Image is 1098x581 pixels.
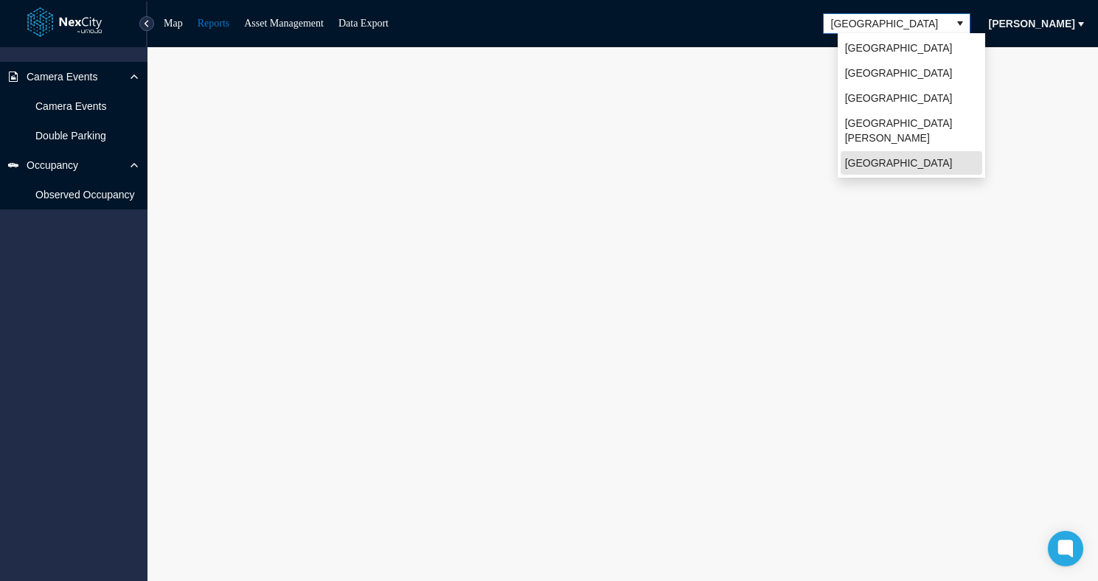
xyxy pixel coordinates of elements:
[831,16,943,31] span: [GEOGRAPHIC_DATA]
[979,12,1085,35] button: [PERSON_NAME]
[951,14,970,33] button: select
[27,69,97,84] span: Camera Events
[845,156,953,170] span: [GEOGRAPHIC_DATA]
[989,16,1075,31] span: [PERSON_NAME]
[164,18,183,29] a: Map
[845,116,978,145] span: [GEOGRAPHIC_DATA][PERSON_NAME]
[198,18,230,29] a: Reports
[845,41,953,55] span: [GEOGRAPHIC_DATA]
[35,128,106,143] span: Double Parking
[35,187,135,202] span: Observed Occupancy
[27,158,78,173] span: Occupancy
[845,91,953,105] span: [GEOGRAPHIC_DATA]
[244,18,324,29] a: Asset Management
[35,99,106,114] span: Camera Events
[338,18,389,29] a: Data Export
[845,66,953,80] span: [GEOGRAPHIC_DATA]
